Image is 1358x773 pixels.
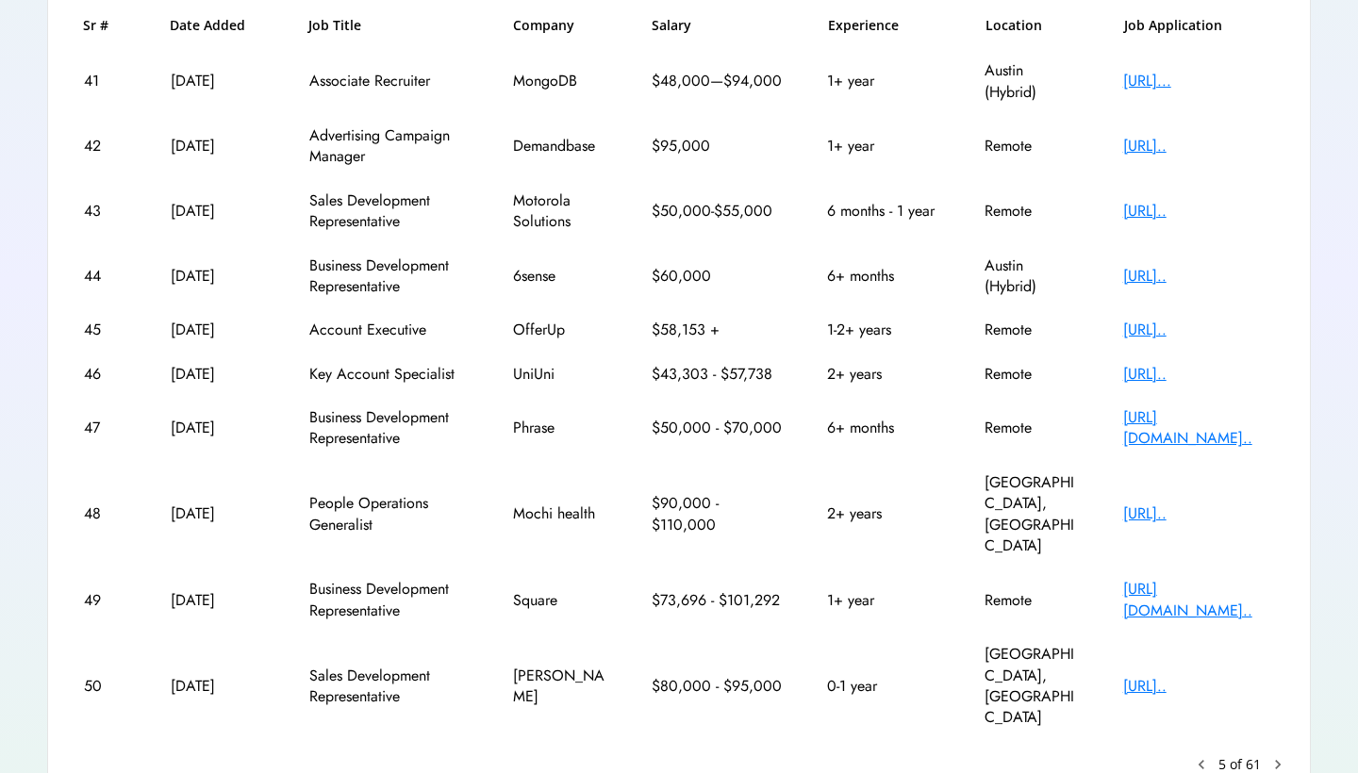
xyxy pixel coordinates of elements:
[171,418,265,438] div: [DATE]
[985,255,1079,298] div: Austin (Hybrid)
[513,320,607,340] div: OfferUp
[308,16,361,35] h6: Job Title
[652,201,784,222] div: $50,000-$55,000
[309,579,470,621] div: Business Development Representative
[309,71,470,91] div: Associate Recruiter
[985,472,1079,557] div: [GEOGRAPHIC_DATA], [GEOGRAPHIC_DATA]
[1123,201,1274,222] div: [URL]..
[827,364,940,385] div: 2+ years
[309,364,470,385] div: Key Account Specialist
[1123,71,1274,91] div: [URL]...
[1123,320,1274,340] div: [URL]..
[171,320,265,340] div: [DATE]
[985,364,1079,385] div: Remote
[652,320,784,340] div: $58,153 +
[985,201,1079,222] div: Remote
[827,71,940,91] div: 1+ year
[985,418,1079,438] div: Remote
[309,190,470,233] div: Sales Development Representative
[84,676,126,697] div: 50
[827,266,940,287] div: 6+ months
[1123,364,1274,385] div: [URL]..
[84,590,126,611] div: 49
[513,418,607,438] div: Phrase
[1123,503,1274,524] div: [URL]..
[513,266,607,287] div: 6sense
[171,676,265,697] div: [DATE]
[513,190,607,233] div: Motorola Solutions
[84,320,126,340] div: 45
[652,136,784,156] div: $95,000
[827,503,940,524] div: 2+ years
[652,71,784,91] div: $48,000—$94,000
[513,136,607,156] div: Demandbase
[1123,136,1274,156] div: [URL]..
[513,71,607,91] div: MongoDB
[827,418,940,438] div: 6+ months
[171,71,265,91] div: [DATE]
[652,590,784,611] div: $73,696 - $101,292
[985,590,1079,611] div: Remote
[309,320,470,340] div: Account Executive
[652,418,784,438] div: $50,000 - $70,000
[652,676,784,697] div: $80,000 - $95,000
[170,16,264,35] h6: Date Added
[1123,407,1274,450] div: [URL][DOMAIN_NAME]..
[309,407,470,450] div: Business Development Representative
[171,364,265,385] div: [DATE]
[84,364,126,385] div: 46
[513,503,607,524] div: Mochi health
[652,16,784,35] h6: Salary
[985,136,1079,156] div: Remote
[513,16,607,35] h6: Company
[84,418,126,438] div: 47
[309,493,470,535] div: People Operations Generalist
[84,71,126,91] div: 41
[828,16,941,35] h6: Experience
[985,644,1079,729] div: [GEOGRAPHIC_DATA], [GEOGRAPHIC_DATA]
[827,590,940,611] div: 1+ year
[84,503,126,524] div: 48
[1123,676,1274,697] div: [URL]..
[1123,266,1274,287] div: [URL]..
[84,266,126,287] div: 44
[84,201,126,222] div: 43
[1124,16,1275,35] h6: Job Application
[827,676,940,697] div: 0-1 year
[83,16,125,35] h6: Sr #
[513,364,607,385] div: UniUni
[309,125,470,168] div: Advertising Campaign Manager
[652,266,784,287] div: $60,000
[827,201,940,222] div: 6 months - 1 year
[513,590,607,611] div: Square
[171,201,265,222] div: [DATE]
[309,666,470,708] div: Sales Development Representative
[309,255,470,298] div: Business Development Representative
[171,266,265,287] div: [DATE]
[985,320,1079,340] div: Remote
[171,136,265,156] div: [DATE]
[1123,579,1274,621] div: [URL][DOMAIN_NAME]..
[171,503,265,524] div: [DATE]
[652,493,784,535] div: $90,000 - $110,000
[513,666,607,708] div: [PERSON_NAME]
[985,16,1080,35] h6: Location
[171,590,265,611] div: [DATE]
[985,60,1079,103] div: Austin (Hybrid)
[84,136,126,156] div: 42
[827,136,940,156] div: 1+ year
[827,320,940,340] div: 1-2+ years
[652,364,784,385] div: $43,303 - $57,738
